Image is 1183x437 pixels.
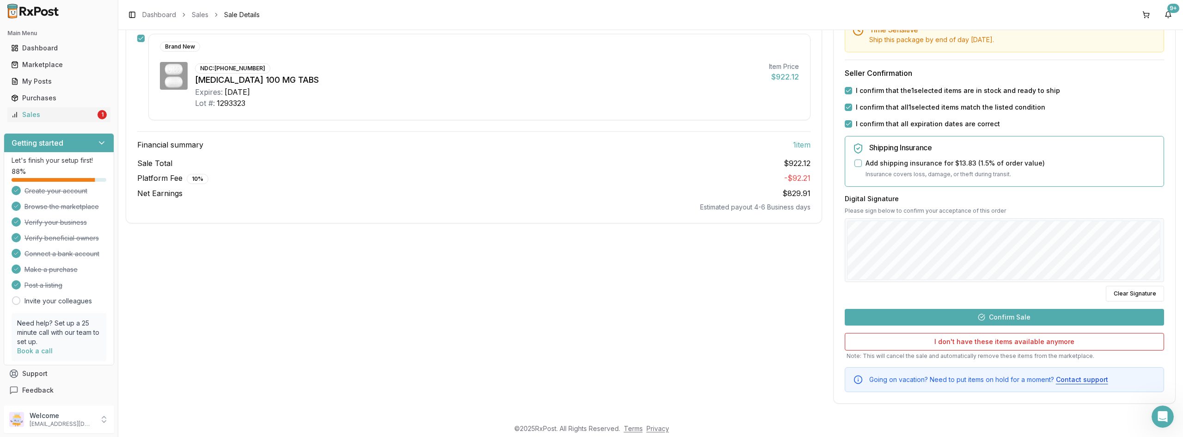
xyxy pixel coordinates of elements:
[17,319,101,346] p: Need help? Set up a 25 minute call with our team to set up.
[24,265,78,274] span: Make a purchase
[11,110,96,119] div: Sales
[142,10,176,19] a: Dashboard
[195,86,223,98] div: Expires:
[142,10,260,19] nav: breadcrumb
[4,91,114,105] button: Purchases
[793,139,811,150] span: 1 item
[769,71,799,82] div: $922.12
[12,156,106,165] p: Let's finish your setup first!
[24,281,62,290] span: Post a listing
[160,42,200,52] div: Brand New
[4,382,114,399] button: Feedback
[856,119,1000,129] label: I confirm that all expiration dates are correct
[11,77,107,86] div: My Posts
[137,203,811,212] div: Estimated payout 4-6 Business days
[22,386,54,395] span: Feedback
[137,172,208,184] span: Platform Fee
[4,41,114,55] button: Dashboard
[224,10,260,19] span: Sale Details
[24,234,99,243] span: Verify beneficial owners
[784,173,811,183] span: - $92.21
[17,347,53,355] a: Book a call
[866,159,1045,168] label: Add shipping insurance for $13.83 ( 1.5 % of order value)
[137,139,203,150] span: Financial summary
[845,207,1164,215] p: Please sign below to confirm your acceptance of this order
[1167,4,1179,13] div: 9+
[4,57,114,72] button: Marketplace
[30,411,94,420] p: Welcome
[137,188,183,199] span: Net Earnings
[869,144,1156,151] h5: Shipping Insurance
[869,36,994,43] span: Ship this package by end of day [DATE] .
[4,107,114,122] button: Sales1
[7,56,110,73] a: Marketplace
[217,98,245,109] div: 1293323
[12,137,63,148] h3: Getting started
[866,170,1156,179] p: Insurance covers loss, damage, or theft during transit.
[24,218,87,227] span: Verify your business
[160,62,188,90] img: Ubrelvy 100 MG TABS
[7,73,110,90] a: My Posts
[4,365,114,382] button: Support
[11,43,107,53] div: Dashboard
[192,10,208,19] a: Sales
[869,375,1156,384] div: Going on vacation? Need to put items on hold for a moment?
[9,412,24,427] img: User avatar
[24,296,92,306] a: Invite your colleagues
[782,189,811,198] span: $829.91
[646,425,669,432] a: Privacy
[187,174,208,184] div: 10 %
[784,158,811,169] span: $922.12
[195,74,762,86] div: [MEDICAL_DATA] 100 MG TABS
[845,309,1164,326] button: Confirm Sale
[98,110,107,119] div: 1
[1161,7,1176,22] button: 9+
[845,194,1164,203] h3: Digital Signature
[11,93,107,103] div: Purchases
[845,333,1164,351] button: I don't have these items available anymore
[137,158,172,169] span: Sale Total
[1106,286,1164,302] button: Clear Signature
[24,249,99,259] span: Connect a bank account
[1056,375,1108,384] button: Contact support
[195,98,215,109] div: Lot #:
[856,86,1060,95] label: I confirm that the 1 selected items are in stock and ready to ship
[869,26,1156,33] h5: Time Sensitive
[856,103,1045,112] label: I confirm that all 1 selected items match the listed condition
[624,425,643,432] a: Terms
[225,86,250,98] div: [DATE]
[845,352,1164,360] p: Note: This will cancel the sale and automatically remove these items from the marketplace.
[1152,406,1174,428] iframe: Intercom live chat
[7,90,110,106] a: Purchases
[7,30,110,37] h2: Main Menu
[4,74,114,89] button: My Posts
[24,186,87,196] span: Create your account
[12,167,26,176] span: 88 %
[7,106,110,123] a: Sales1
[769,62,799,71] div: Item Price
[845,68,1164,79] h3: Seller Confirmation
[30,420,94,428] p: [EMAIL_ADDRESS][DOMAIN_NAME]
[195,63,270,74] div: NDC: [PHONE_NUMBER]
[24,202,99,211] span: Browse the marketplace
[11,60,107,69] div: Marketplace
[4,4,63,18] img: RxPost Logo
[7,40,110,56] a: Dashboard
